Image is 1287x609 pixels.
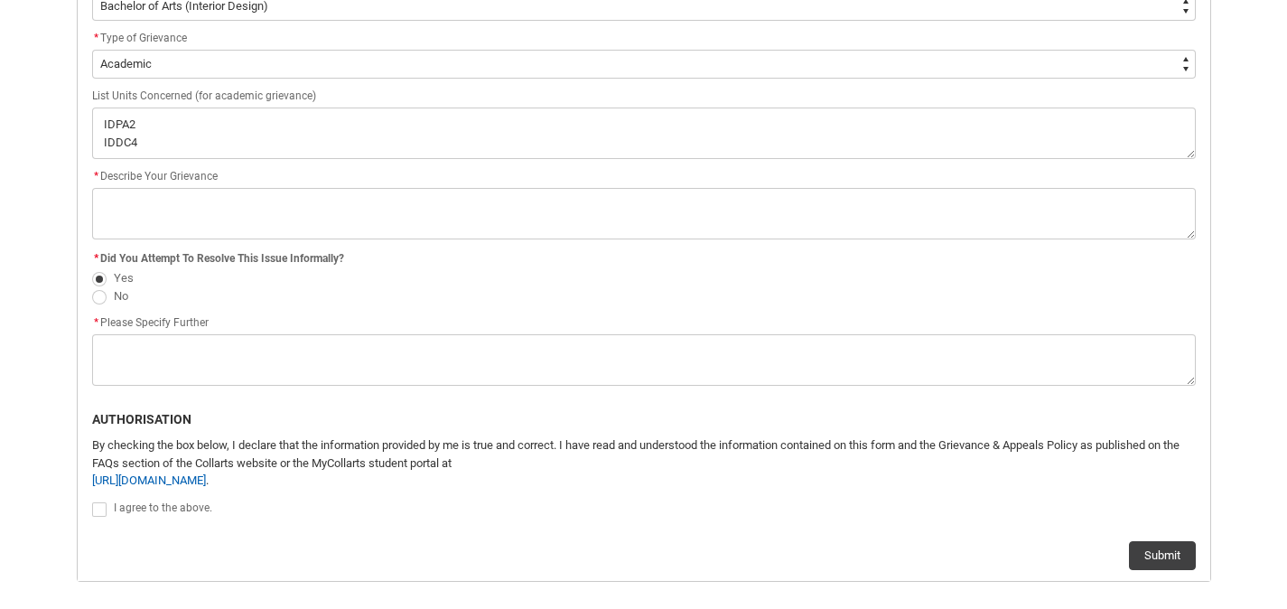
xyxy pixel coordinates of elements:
[94,170,98,183] abbr: required
[94,252,98,265] abbr: required
[92,436,1196,472] p: By checking the box below, I declare that the information provided by me is true and correct. I h...
[100,252,344,265] span: Did You Attempt To Resolve This Issue Informally?
[94,316,98,329] abbr: required
[114,271,134,285] span: Yes
[92,316,209,329] span: Please Specify Further
[92,170,218,183] span: Describe Your Grievance
[92,89,316,102] span: List Units Concerned (for academic grievance)
[100,32,187,44] span: Type of Grievance
[1129,541,1196,570] button: Submit
[94,32,98,44] abbr: required
[92,473,206,487] a: [URL][DOMAIN_NAME]
[114,501,212,514] span: I agree to the above.
[114,289,128,303] span: No
[92,412,191,426] b: AUTHORISATION
[92,472,1196,490] p: .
